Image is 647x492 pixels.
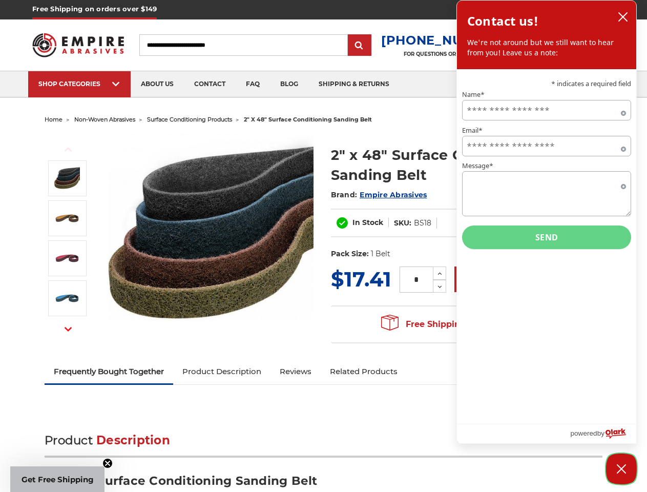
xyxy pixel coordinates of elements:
[570,424,636,443] a: Powered by Olark
[331,249,369,259] dt: Pack Size:
[615,9,631,25] button: close chatbox
[56,138,80,160] button: Previous
[462,136,631,156] input: Email
[54,206,80,231] img: 2"x48" Coarse Surface Conditioning Belt
[270,360,321,383] a: Reviews
[462,225,631,249] button: Send
[45,360,173,383] a: Frequently Bought Together
[321,360,407,383] a: Related Products
[570,427,597,440] span: powered
[597,427,604,440] span: by
[381,314,552,335] span: Free Shipping on orders over $149
[109,134,314,339] img: 2"x48" Surface Conditioning Sanding Belts
[308,71,400,97] a: shipping & returns
[621,109,626,114] span: Required field
[38,80,120,88] div: SHOP CATEGORIES
[462,100,631,120] input: Name
[56,318,80,340] button: Next
[244,116,372,123] span: 2" x 48" surface conditioning sanding belt
[54,166,80,191] img: 2"x48" Surface Conditioning Sanding Belts
[381,51,507,57] p: FOR QUESTIONS OR INQUIRIES
[173,360,270,383] a: Product Description
[54,285,80,311] img: 2"x48" Fine Surface Conditioning Belt
[371,249,390,259] dd: 1 Belt
[467,11,538,31] h2: Contact us!
[22,475,94,484] span: Get Free Shipping
[360,190,427,199] a: Empire Abrasives
[606,454,637,484] button: Close Chatbox
[462,91,631,98] label: Name*
[462,162,631,169] label: Message*
[467,37,626,58] p: We're not around but we still want to hear from you! Leave us a note:
[621,182,626,187] span: Required field
[621,145,626,150] span: Required field
[394,218,411,229] dt: SKU:
[331,145,602,185] h1: 2" x 48" Surface Conditioning Sanding Belt
[270,71,308,97] a: blog
[184,71,236,97] a: contact
[331,190,358,199] span: Brand:
[462,127,631,134] label: Email*
[45,116,62,123] a: home
[462,171,631,216] textarea: Message
[10,466,105,492] div: Get Free ShippingClose teaser
[74,116,135,123] a: non-woven abrasives
[45,433,93,447] span: Product
[54,245,80,271] img: 2"x48" Medium Surface Conditioning Belt
[102,458,113,468] button: Close teaser
[96,433,170,447] span: Description
[381,33,507,48] a: [PHONE_NUMBER]
[147,116,232,123] a: surface conditioning products
[236,71,270,97] a: faq
[414,218,431,229] dd: BS18
[462,80,631,87] p: * indicates a required field
[131,71,184,97] a: about us
[349,35,370,56] input: Submit
[32,27,124,63] img: Empire Abrasives
[331,266,391,292] span: $17.41
[352,218,383,227] span: In Stock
